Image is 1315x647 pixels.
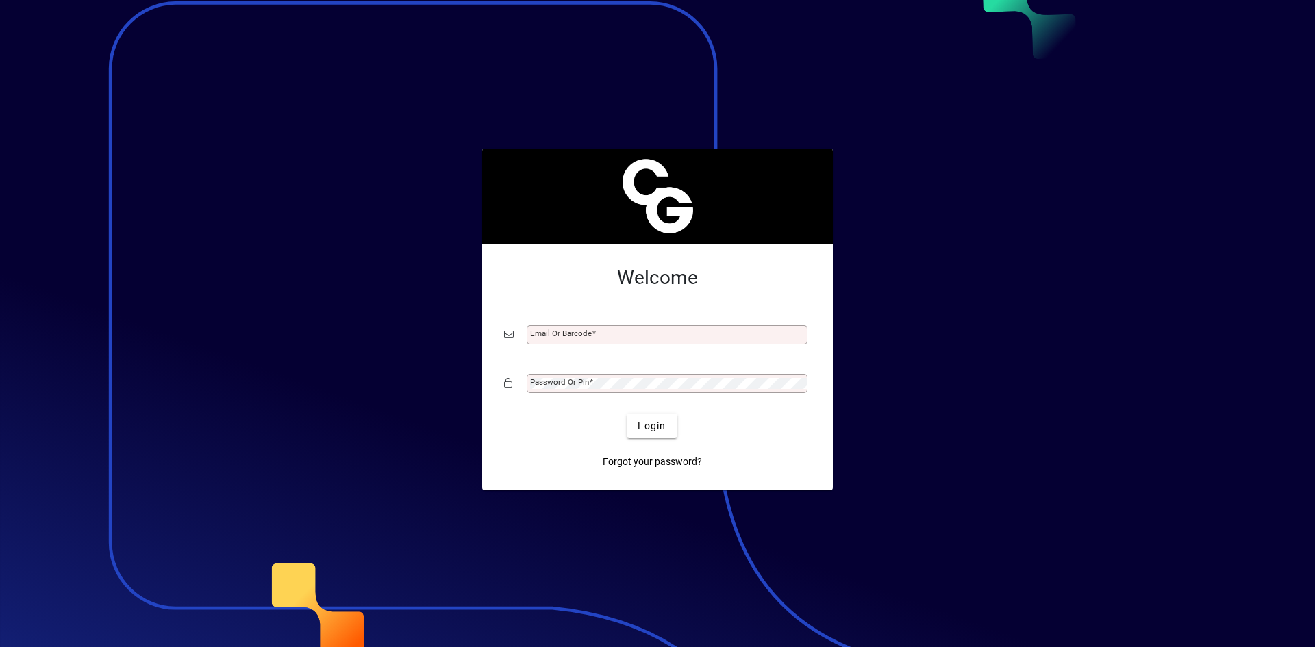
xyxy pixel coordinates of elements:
a: Forgot your password? [597,449,707,474]
h2: Welcome [504,266,811,290]
span: Login [638,419,666,433]
button: Login [627,414,677,438]
mat-label: Email or Barcode [530,329,592,338]
mat-label: Password or Pin [530,377,589,387]
span: Forgot your password? [603,455,702,469]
